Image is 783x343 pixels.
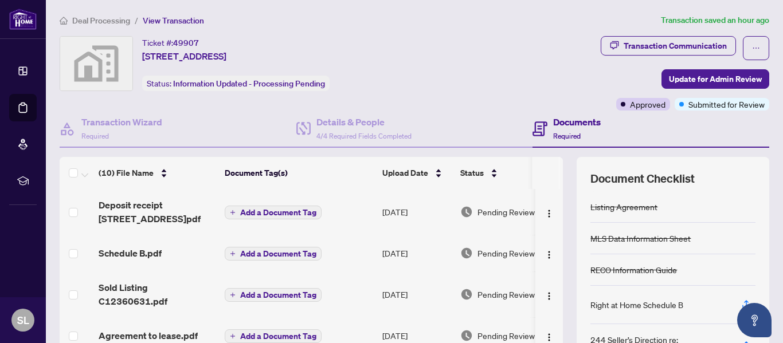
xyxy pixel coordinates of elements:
span: plus [230,251,236,257]
span: plus [230,333,236,339]
span: Add a Document Tag [240,332,316,340]
img: Logo [545,209,554,218]
button: Open asap [737,303,772,337]
span: plus [230,210,236,215]
h4: Documents [553,115,601,129]
span: 4/4 Required Fields Completed [316,132,412,140]
img: Document Status [460,206,473,218]
span: Deal Processing [72,15,130,26]
img: Document Status [460,288,473,301]
span: Update for Admin Review [669,70,762,88]
button: Add a Document Tag [225,329,322,343]
span: Sold Listing C12360631.pdf [99,281,216,308]
button: Logo [540,244,558,262]
span: Required [81,132,109,140]
img: logo [9,9,37,30]
button: Add a Document Tag [225,206,322,219]
div: Listing Agreement [590,200,657,213]
span: Pending Review [477,288,535,301]
span: Information Updated - Processing Pending [173,78,325,89]
span: View Transaction [143,15,204,26]
th: Upload Date [378,157,456,189]
img: Document Status [460,329,473,342]
span: Schedule B.pdf [99,246,162,260]
span: [STREET_ADDRESS] [142,49,226,63]
td: [DATE] [378,271,456,317]
button: Transaction Communication [601,36,736,56]
button: Add a Document Tag [225,288,322,302]
img: Document Status [460,247,473,259]
th: Document Tag(s) [220,157,378,189]
div: Status: [142,76,330,91]
span: Pending Review [477,247,535,259]
article: Transaction saved an hour ago [661,14,769,27]
span: Deposit receipt [STREET_ADDRESS]pdf [99,198,216,226]
h4: Transaction Wizard [81,115,162,129]
span: Add a Document Tag [240,291,316,299]
div: MLS Data Information Sheet [590,232,691,245]
button: Update for Admin Review [661,69,769,89]
span: Add a Document Tag [240,250,316,258]
div: Ticket #: [142,36,199,49]
button: Add a Document Tag [225,247,322,261]
button: Add a Document Tag [225,205,322,220]
span: SL [17,312,29,328]
span: Document Checklist [590,171,695,187]
span: ellipsis [752,44,760,52]
th: (10) File Name [94,157,220,189]
img: Logo [545,291,554,301]
button: Add a Document Tag [225,246,322,261]
span: Agreement to lease.pdf [99,329,198,342]
span: Submitted for Review [688,98,765,111]
span: plus [230,292,236,298]
button: Logo [540,285,558,303]
div: Right at Home Schedule B [590,298,683,311]
h4: Details & People [316,115,412,129]
span: Required [553,132,581,140]
span: Upload Date [382,167,428,179]
td: [DATE] [378,235,456,271]
td: [DATE] [378,189,456,235]
span: Status [460,167,484,179]
span: home [60,17,68,25]
div: Transaction Communication [624,37,727,55]
span: Pending Review [477,206,535,218]
span: Pending Review [477,329,535,342]
button: Logo [540,203,558,221]
th: Status [456,157,553,189]
img: svg%3e [60,37,132,90]
span: 49907 [173,38,199,48]
img: Logo [545,333,554,342]
span: (10) File Name [99,167,154,179]
li: / [135,14,138,27]
span: Add a Document Tag [240,208,316,216]
button: Add a Document Tag [225,287,322,302]
span: Approved [630,98,665,111]
img: Logo [545,250,554,259]
div: RECO Information Guide [590,263,677,276]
